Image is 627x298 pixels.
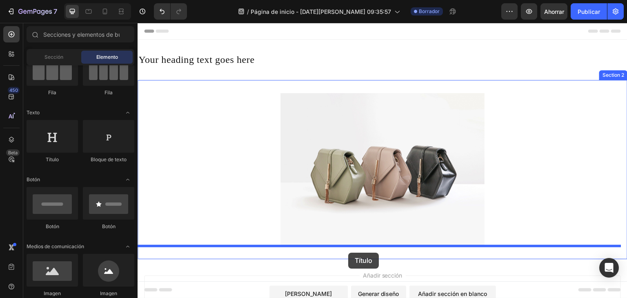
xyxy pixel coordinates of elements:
[599,258,619,278] div: Abrir Intercom Messenger
[247,8,249,15] font: /
[53,7,57,16] font: 7
[27,26,134,42] input: Secciones y elementos de búsqueda
[27,109,40,116] font: Texto
[121,240,134,253] span: Abrir con palanca
[46,156,59,162] font: Título
[419,8,440,14] font: Borrador
[578,8,600,15] font: Publicar
[138,23,627,298] iframe: Área de diseño
[9,87,18,93] font: 450
[46,223,59,229] font: Botón
[121,106,134,119] span: Abrir con palanca
[104,89,113,96] font: Fila
[48,89,56,96] font: Fila
[27,243,84,249] font: Medios de comunicación
[91,156,127,162] font: Bloque de texto
[100,290,117,296] font: Imagen
[96,54,118,60] font: Elemento
[44,54,63,60] font: Sección
[121,173,134,186] span: Abrir con palanca
[102,223,116,229] font: Botón
[8,150,18,156] font: Beta
[44,290,61,296] font: Imagen
[154,3,187,20] div: Deshacer/Rehacer
[3,3,61,20] button: 7
[540,3,567,20] button: Ahorrar
[27,176,40,182] font: Botón
[251,8,391,15] font: Página de inicio - [DATE][PERSON_NAME] 09:35:57
[571,3,607,20] button: Publicar
[544,8,564,15] font: Ahorrar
